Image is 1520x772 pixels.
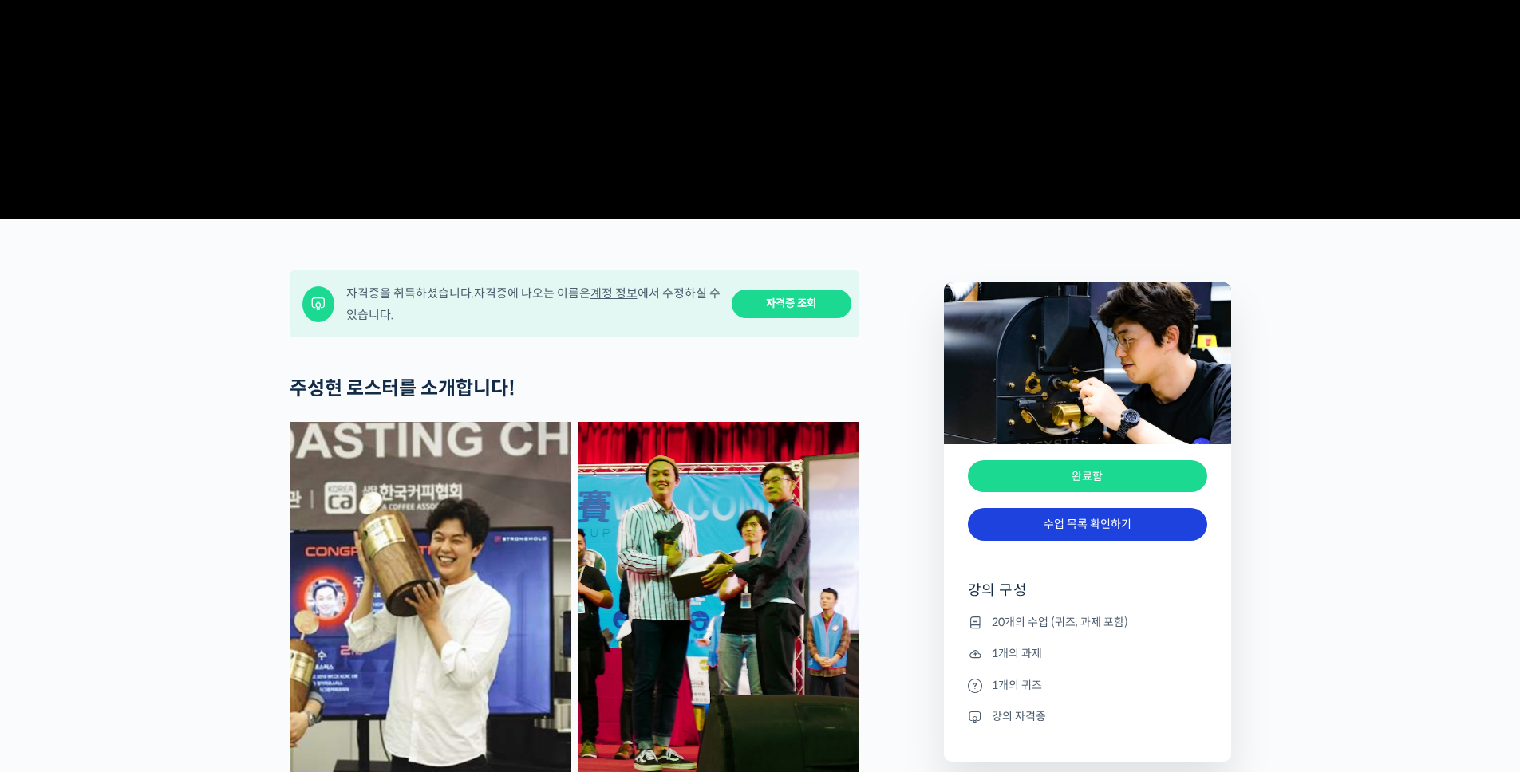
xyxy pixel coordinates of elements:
li: 20개의 수업 (퀴즈, 과제 포함) [968,612,1207,632]
li: 1개의 퀴즈 [968,675,1207,695]
a: 자격증 조회 [732,289,851,319]
span: 홈 [50,530,60,542]
a: 설정 [206,506,306,546]
div: 자격증을 취득하셨습니다. 자격증에 나오는 이름은 에서 수정하실 수 있습니다. [346,282,721,325]
span: 대화 [146,530,165,543]
h4: 강의 구성 [968,581,1207,612]
a: 대화 [105,506,206,546]
strong: 주성현 로스터를 소개합니다! [290,376,515,400]
a: 수업 목록 확인하기 [968,508,1207,541]
li: 강의 자격증 [968,707,1207,726]
span: 설정 [247,530,266,542]
li: 1개의 과제 [968,644,1207,664]
div: 완료함 [968,460,1207,493]
a: 홈 [5,506,105,546]
a: 계정 정보 [590,286,638,301]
